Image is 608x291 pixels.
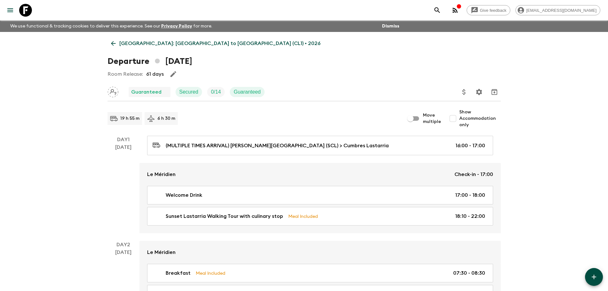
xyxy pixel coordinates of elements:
[108,37,324,50] a: [GEOGRAPHIC_DATA]: [GEOGRAPHIC_DATA] to [GEOGRAPHIC_DATA] (CL1) • 2026
[455,191,485,199] p: 17:00 - 18:00
[455,142,485,149] p: 16:00 - 17:00
[431,4,444,17] button: search adventures
[288,213,318,220] p: Meal Included
[459,109,501,128] span: Show Accommodation only
[176,87,202,97] div: Secured
[108,55,192,68] h1: Departure [DATE]
[488,86,501,98] button: Archive (Completed, Cancelled or Unsynced Departures only)
[108,136,139,143] p: Day 1
[146,70,164,78] p: 61 days
[166,212,283,220] p: Sunset Lastarria Walking Tour with culinary stop
[139,163,501,186] a: Le MéridienCheck-in - 17:00
[166,269,191,277] p: Breakfast
[147,171,176,178] p: Le Méridien
[196,270,225,277] p: Meal Included
[423,112,441,125] span: Move multiple
[161,24,192,28] a: Privacy Policy
[147,207,493,226] a: Sunset Lastarria Walking Tour with culinary stopMeal Included18:10 - 22:00
[139,241,501,264] a: Le Méridien
[467,5,510,15] a: Give feedback
[119,40,320,47] p: [GEOGRAPHIC_DATA]: [GEOGRAPHIC_DATA] to [GEOGRAPHIC_DATA] (CL1) • 2026
[477,8,510,13] span: Give feedback
[515,5,600,15] div: [EMAIL_ADDRESS][DOMAIN_NAME]
[234,88,261,96] p: Guaranteed
[211,88,221,96] p: 0 / 14
[453,269,485,277] p: 07:30 - 08:30
[147,249,176,256] p: Le Méridien
[455,212,485,220] p: 18:10 - 22:00
[4,4,17,17] button: menu
[108,70,143,78] p: Room Release:
[166,191,202,199] p: Welcome Drink
[115,143,131,233] div: [DATE]
[458,86,470,98] button: Update Price, Early Bird Discount and Costs
[147,264,493,282] a: BreakfastMeal Included07:30 - 08:30
[8,20,215,32] p: We use functional & tracking cookies to deliver this experience. See our for more.
[131,88,161,96] p: Guaranteed
[120,115,139,122] p: 19 h 55 m
[179,88,199,96] p: Secured
[147,136,493,155] a: (MULTIPLE TIMES ARRIVAL) [PERSON_NAME][GEOGRAPHIC_DATA] (SCL) > Cumbres Lastarria16:00 - 17:00
[207,87,225,97] div: Trip Fill
[108,241,139,249] p: Day 2
[380,22,401,31] button: Dismiss
[108,88,118,94] span: Assign pack leader
[157,115,175,122] p: 6 h 30 m
[454,171,493,178] p: Check-in - 17:00
[523,8,600,13] span: [EMAIL_ADDRESS][DOMAIN_NAME]
[473,86,485,98] button: Settings
[166,142,389,149] p: (MULTIPLE TIMES ARRIVAL) [PERSON_NAME][GEOGRAPHIC_DATA] (SCL) > Cumbres Lastarria
[147,186,493,204] a: Welcome Drink17:00 - 18:00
